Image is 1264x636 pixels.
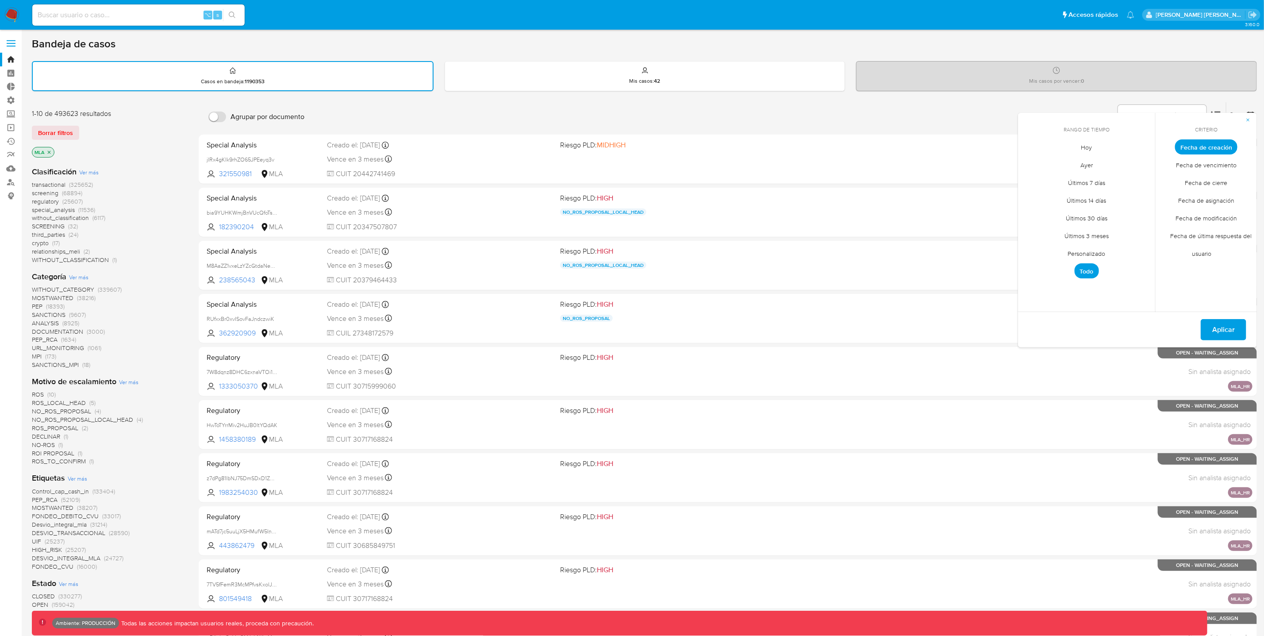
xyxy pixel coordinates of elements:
span: Accesos rápidos [1068,10,1118,19]
input: Buscar usuario o caso... [32,9,245,21]
a: Salir [1248,10,1257,19]
p: Todas las acciones impactan usuarios reales, proceda con precaución. [119,619,314,628]
p: Ambiente: PRODUCCIÓN [56,621,115,625]
span: ⌥ [204,11,211,19]
a: Notificaciones [1127,11,1134,19]
p: leidy.martinez@mercadolibre.com.co [1156,11,1245,19]
span: s [216,11,219,19]
button: search-icon [223,9,241,21]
